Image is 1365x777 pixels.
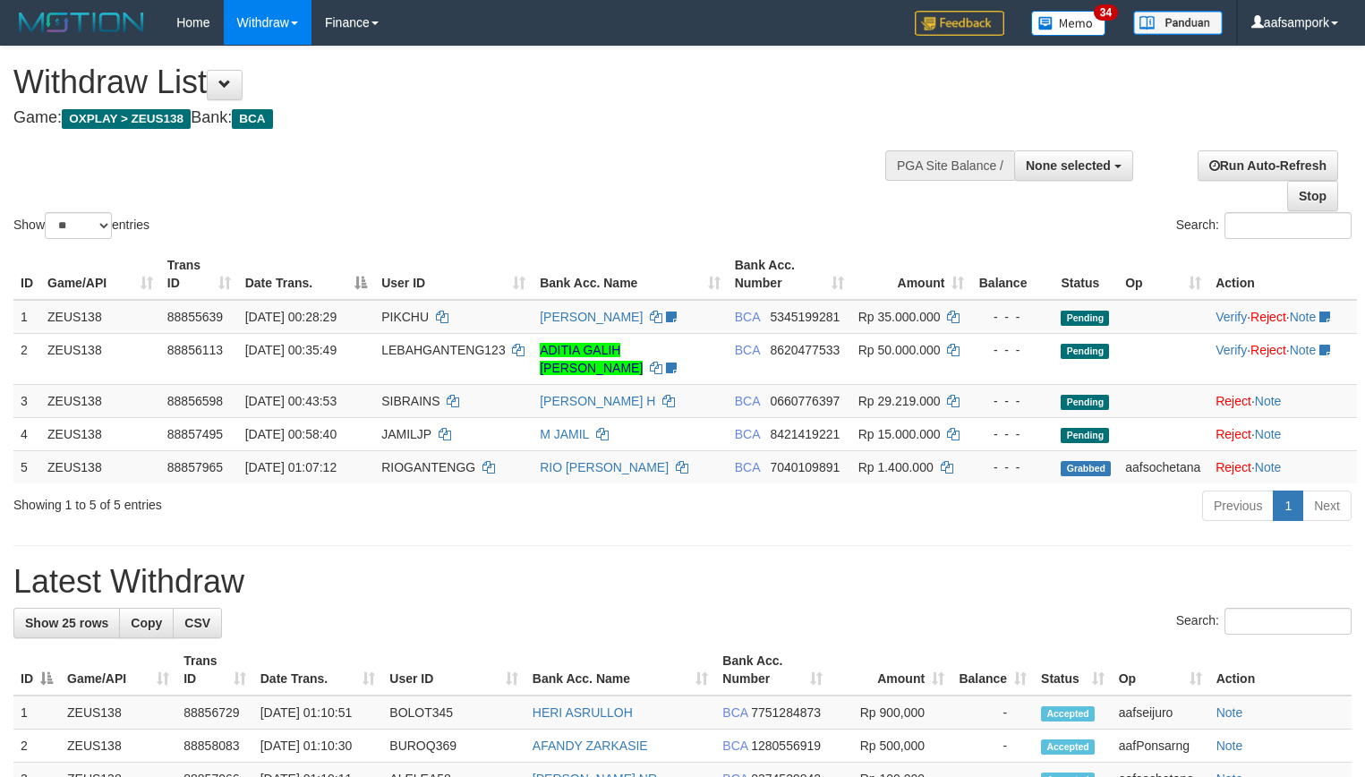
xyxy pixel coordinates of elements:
a: Copy [119,608,174,638]
th: Date Trans.: activate to sort column ascending [253,645,383,696]
a: Stop [1287,181,1338,211]
span: Copy 1280556919 to clipboard [751,739,821,753]
a: Note [1255,460,1282,474]
th: Balance [971,249,1054,300]
a: Show 25 rows [13,608,120,638]
span: Accepted [1041,739,1095,755]
a: [PERSON_NAME] H [540,394,655,408]
input: Search: [1224,608,1352,635]
span: BCA [735,427,760,441]
span: [DATE] 01:07:12 [245,460,337,474]
span: JAMILJP [381,427,431,441]
div: - - - [978,392,1046,410]
a: M JAMIL [540,427,589,441]
a: Reject [1250,343,1286,357]
th: Trans ID: activate to sort column ascending [176,645,253,696]
td: - [951,696,1034,730]
span: PIKCHU [381,310,429,324]
th: Game/API: activate to sort column ascending [40,249,160,300]
a: Reject [1216,460,1251,474]
td: ZEUS138 [40,300,160,334]
span: Rp 35.000.000 [858,310,941,324]
div: - - - [978,341,1046,359]
td: ZEUS138 [40,384,160,417]
span: 88856598 [167,394,223,408]
td: · · [1208,333,1357,384]
th: ID [13,249,40,300]
th: Op: activate to sort column ascending [1118,249,1208,300]
a: Verify [1216,343,1247,357]
td: aafPonsarng [1112,730,1209,763]
td: · · [1208,300,1357,334]
h1: Withdraw List [13,64,892,100]
a: Run Auto-Refresh [1198,150,1338,181]
a: [PERSON_NAME] [540,310,643,324]
span: Show 25 rows [25,616,108,630]
td: BOLOT345 [382,696,525,730]
span: 34 [1094,4,1118,21]
td: 2 [13,730,60,763]
h4: Game: Bank: [13,109,892,127]
span: LEBAHGANTENG123 [381,343,506,357]
span: Grabbed [1061,461,1111,476]
td: [DATE] 01:10:30 [253,730,383,763]
span: OXPLAY > ZEUS138 [62,109,191,129]
a: Note [1255,427,1282,441]
span: Copy 8421419221 to clipboard [770,427,840,441]
span: 88857965 [167,460,223,474]
span: Rp 1.400.000 [858,460,934,474]
th: ID: activate to sort column descending [13,645,60,696]
td: ZEUS138 [40,333,160,384]
a: CSV [173,608,222,638]
td: ZEUS138 [40,450,160,483]
a: Next [1302,491,1352,521]
span: BCA [735,394,760,408]
th: Amount: activate to sort column ascending [830,645,951,696]
td: 4 [13,417,40,450]
img: MOTION_logo.png [13,9,149,36]
span: Rp 29.219.000 [858,394,941,408]
label: Search: [1176,608,1352,635]
a: ADITIA GALIH [PERSON_NAME] [540,343,643,375]
a: Note [1290,343,1317,357]
td: aafseijuro [1112,696,1209,730]
span: 88857495 [167,427,223,441]
span: Copy 7751284873 to clipboard [751,705,821,720]
label: Search: [1176,212,1352,239]
th: Trans ID: activate to sort column ascending [160,249,238,300]
a: HERI ASRULLOH [533,705,633,720]
span: SIBRAINS [381,394,439,408]
a: Note [1290,310,1317,324]
span: Copy 0660776397 to clipboard [770,394,840,408]
td: aafsochetana [1118,450,1208,483]
td: 3 [13,384,40,417]
td: ZEUS138 [60,696,176,730]
a: AFANDY ZARKASIE [533,739,648,753]
th: User ID: activate to sort column ascending [374,249,533,300]
td: - [951,730,1034,763]
td: 88858083 [176,730,253,763]
span: 88856113 [167,343,223,357]
label: Show entries [13,212,149,239]
span: [DATE] 00:28:29 [245,310,337,324]
th: Bank Acc. Number: activate to sort column ascending [728,249,851,300]
th: Bank Acc. Name: activate to sort column ascending [533,249,728,300]
div: - - - [978,458,1046,476]
th: Action [1209,645,1352,696]
td: · [1208,384,1357,417]
a: Note [1216,739,1243,753]
td: BUROQ369 [382,730,525,763]
span: BCA [735,343,760,357]
th: Amount: activate to sort column ascending [851,249,972,300]
td: · [1208,417,1357,450]
a: Verify [1216,310,1247,324]
th: Status: activate to sort column ascending [1034,645,1112,696]
input: Search: [1224,212,1352,239]
span: Copy 5345199281 to clipboard [770,310,840,324]
img: Button%20Memo.svg [1031,11,1106,36]
td: Rp 900,000 [830,696,951,730]
th: Bank Acc. Name: activate to sort column ascending [525,645,716,696]
span: Rp 50.000.000 [858,343,941,357]
td: Rp 500,000 [830,730,951,763]
span: BCA [232,109,272,129]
